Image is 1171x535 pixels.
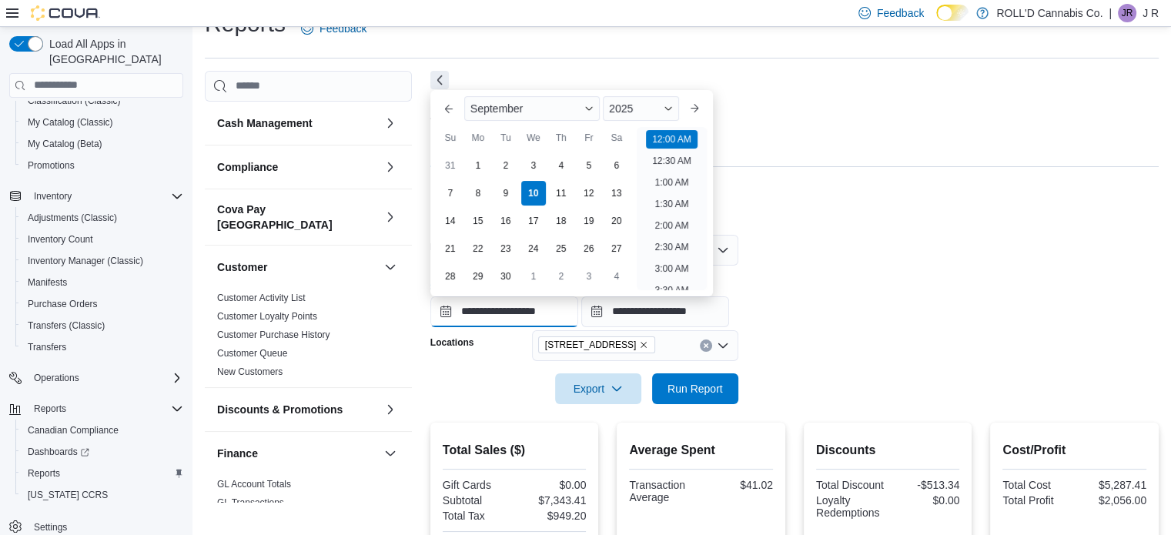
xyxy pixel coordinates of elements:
[517,479,586,491] div: $0.00
[22,156,183,175] span: Promotions
[217,202,378,232] button: Cova Pay [GEOGRAPHIC_DATA]
[438,153,463,178] div: day-31
[604,153,629,178] div: day-6
[577,264,601,289] div: day-3
[646,130,698,149] li: 12:00 AM
[15,207,189,229] button: Adjustments (Classic)
[604,236,629,261] div: day-27
[891,494,959,507] div: $0.00
[521,264,546,289] div: day-1
[15,315,189,336] button: Transfers (Classic)
[217,329,330,340] a: Customer Purchase History
[1002,494,1071,507] div: Total Profit
[443,510,511,522] div: Total Tax
[816,479,885,491] div: Total Discount
[3,398,189,420] button: Reports
[1002,479,1071,491] div: Total Cost
[604,264,629,289] div: day-4
[217,159,378,175] button: Compliance
[648,259,694,278] li: 3:00 AM
[22,252,183,270] span: Inventory Manager (Classic)
[704,479,773,491] div: $41.02
[603,96,679,121] div: Button. Open the year selector. 2025 is currently selected.
[22,252,149,270] a: Inventory Manager (Classic)
[700,339,712,352] button: Clear input
[205,475,412,518] div: Finance
[1109,4,1112,22] p: |
[15,293,189,315] button: Purchase Orders
[3,186,189,207] button: Inventory
[22,486,114,504] a: [US_STATE] CCRS
[1078,494,1146,507] div: $2,056.00
[22,443,95,461] a: Dashboards
[22,421,125,440] a: Canadian Compliance
[22,156,81,175] a: Promotions
[538,336,656,353] span: 105-500 Hazeldean Rd
[28,95,121,107] span: Classification (Classic)
[637,127,707,290] ul: Time
[217,115,378,131] button: Cash Management
[604,209,629,233] div: day-20
[577,181,601,206] div: day-12
[652,373,738,404] button: Run Report
[28,276,67,289] span: Manifests
[217,366,283,378] span: New Customers
[648,281,694,299] li: 3:30 AM
[217,311,317,322] a: Customer Loyalty Points
[22,295,183,313] span: Purchase Orders
[545,337,637,353] span: [STREET_ADDRESS]
[470,102,523,115] span: September
[381,258,400,276] button: Customer
[217,402,343,417] h3: Discounts & Promotions
[22,421,183,440] span: Canadian Compliance
[15,420,189,441] button: Canadian Compliance
[22,92,127,110] a: Classification (Classic)
[3,367,189,389] button: Operations
[43,36,183,67] span: Load All Apps in [GEOGRAPHIC_DATA]
[217,347,287,359] span: Customer Queue
[437,152,631,290] div: September, 2025
[15,155,189,176] button: Promotions
[438,181,463,206] div: day-7
[936,5,969,21] input: Dark Mode
[28,400,72,418] button: Reports
[443,494,511,507] div: Subtotal
[22,316,111,335] a: Transfers (Classic)
[217,329,330,341] span: Customer Purchase History
[648,173,694,192] li: 1:00 AM
[15,463,189,484] button: Reports
[564,373,632,404] span: Export
[15,112,189,133] button: My Catalog (Classic)
[877,5,924,21] span: Feedback
[604,181,629,206] div: day-13
[466,153,490,178] div: day-1
[217,497,284,508] a: GL Transactions
[648,238,694,256] li: 2:30 AM
[629,441,773,460] h2: Average Spent
[438,125,463,150] div: Su
[217,115,313,131] h3: Cash Management
[28,159,75,172] span: Promotions
[205,289,412,387] div: Customer
[217,366,283,377] a: New Customers
[28,187,183,206] span: Inventory
[521,181,546,206] div: day-10
[555,373,641,404] button: Export
[517,510,586,522] div: $949.20
[22,135,183,153] span: My Catalog (Beta)
[22,486,183,504] span: Washington CCRS
[15,229,189,250] button: Inventory Count
[28,319,105,332] span: Transfers (Classic)
[438,236,463,261] div: day-21
[381,208,400,226] button: Cova Pay [GEOGRAPHIC_DATA]
[549,264,574,289] div: day-2
[34,372,79,384] span: Operations
[22,113,183,132] span: My Catalog (Classic)
[28,489,108,501] span: [US_STATE] CCRS
[443,441,587,460] h2: Total Sales ($)
[521,125,546,150] div: We
[34,521,67,533] span: Settings
[217,310,317,323] span: Customer Loyalty Points
[217,259,267,275] h3: Customer
[646,152,698,170] li: 12:30 AM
